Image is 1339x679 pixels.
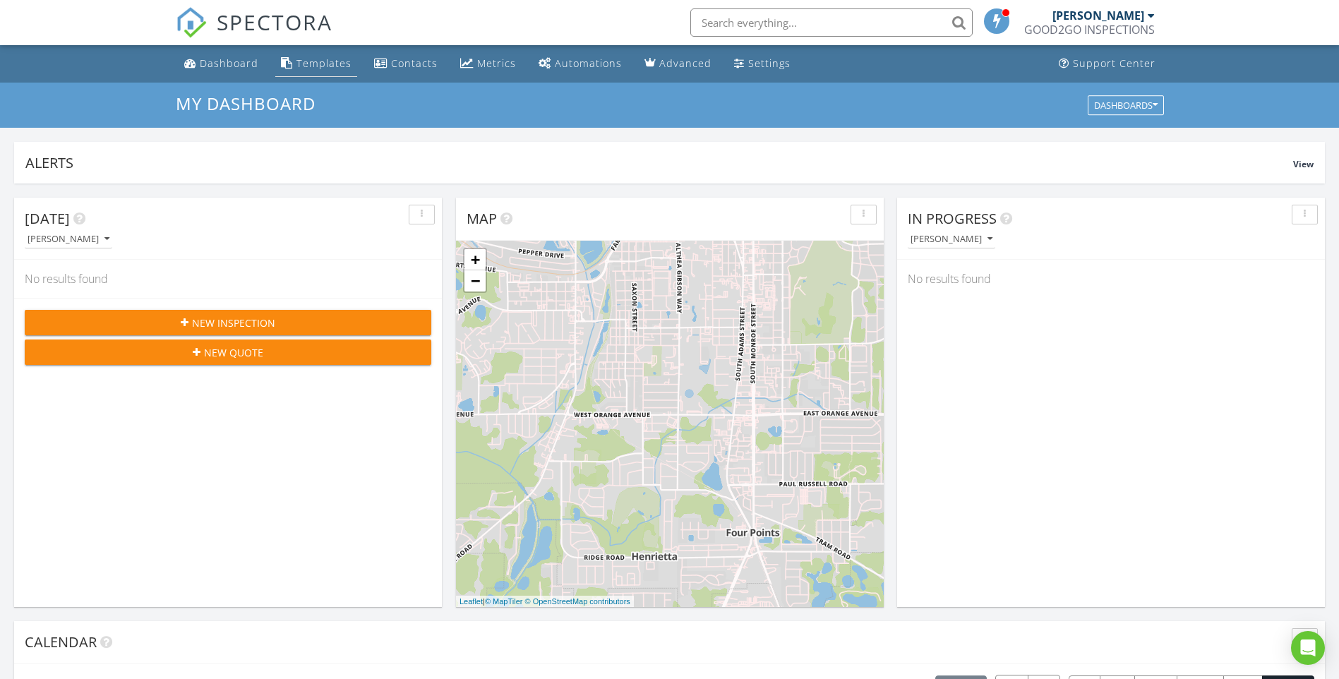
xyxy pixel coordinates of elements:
button: New Quote [25,339,431,365]
button: [PERSON_NAME] [908,230,995,249]
div: Metrics [477,56,516,70]
div: Support Center [1073,56,1155,70]
a: Contacts [368,51,443,77]
span: In Progress [908,209,997,228]
a: Zoom in [464,249,486,270]
a: SPECTORA [176,19,332,49]
div: Open Intercom Messenger [1291,631,1325,665]
div: Dashboard [200,56,258,70]
div: [PERSON_NAME] [1052,8,1144,23]
a: Advanced [639,51,717,77]
a: Automations (Basic) [533,51,628,77]
span: New Inspection [192,316,275,330]
span: New Quote [204,345,263,360]
button: Dashboards [1088,95,1164,115]
input: Search everything... [690,8,973,37]
a: Zoom out [464,270,486,292]
div: Automations [555,56,622,70]
a: © MapTiler [485,597,523,606]
div: Dashboards [1094,100,1158,110]
a: Settings [728,51,796,77]
div: Templates [296,56,352,70]
a: Templates [275,51,357,77]
span: Calendar [25,632,97,651]
div: No results found [897,260,1325,298]
button: [PERSON_NAME] [25,230,112,249]
div: GOOD2GO INSPECTIONS [1024,23,1155,37]
span: Map [467,209,497,228]
div: Advanced [659,56,711,70]
span: SPECTORA [217,7,332,37]
div: | [456,596,634,608]
div: No results found [14,260,442,298]
div: Alerts [25,153,1293,172]
img: The Best Home Inspection Software - Spectora [176,7,207,38]
div: Contacts [391,56,438,70]
span: My Dashboard [176,92,316,115]
span: [DATE] [25,209,70,228]
a: Metrics [455,51,522,77]
a: © OpenStreetMap contributors [525,597,630,606]
div: [PERSON_NAME] [28,234,109,244]
span: View [1293,158,1314,170]
button: New Inspection [25,310,431,335]
div: [PERSON_NAME] [911,234,992,244]
a: Dashboard [179,51,264,77]
a: Support Center [1053,51,1161,77]
a: Leaflet [460,597,483,606]
div: Settings [748,56,791,70]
